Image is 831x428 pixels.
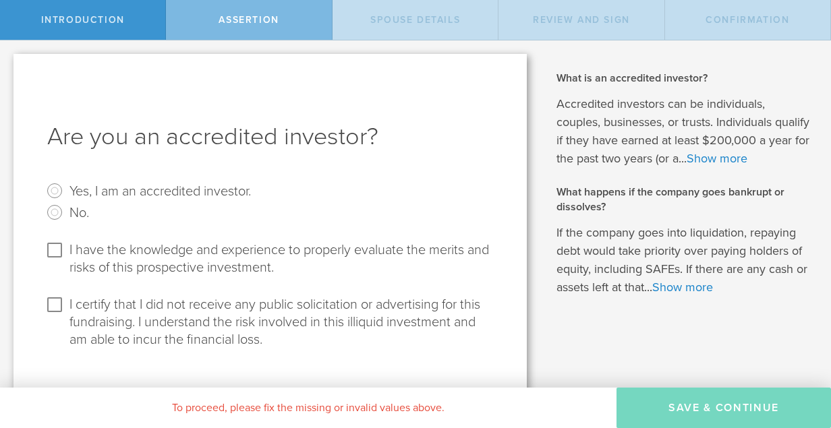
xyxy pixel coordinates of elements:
label: No. [69,202,89,222]
span: Spouse Details [370,14,460,26]
a: Show more [687,151,747,166]
radio: No. [47,202,493,223]
button: Save & Continue [617,388,831,428]
span: Introduction [41,14,125,26]
span: assertion [219,14,279,26]
p: Accredited investors can be individuals, couples, businesses, or trusts. Individuals qualify if t... [556,95,811,168]
span: Confirmation [706,14,789,26]
h2: What is an accredited investor? [556,71,811,86]
a: Show more [652,280,713,295]
label: I have the knowledge and experience to properly evaluate the merits and risks of this prospective... [69,239,490,276]
h1: Are you an accredited investor? [47,121,493,153]
label: Yes, I am an accredited investor. [69,181,251,200]
label: I certify that I did not receive any public solicitation or advertising for this fundraising. I u... [69,294,490,348]
h2: What happens if the company goes bankrupt or dissolves? [556,185,811,215]
iframe: Chat Widget [764,323,831,388]
span: Review and Sign [533,14,630,26]
p: If the company goes into liquidation, repaying debt would take priority over paying holders of eq... [556,224,811,297]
